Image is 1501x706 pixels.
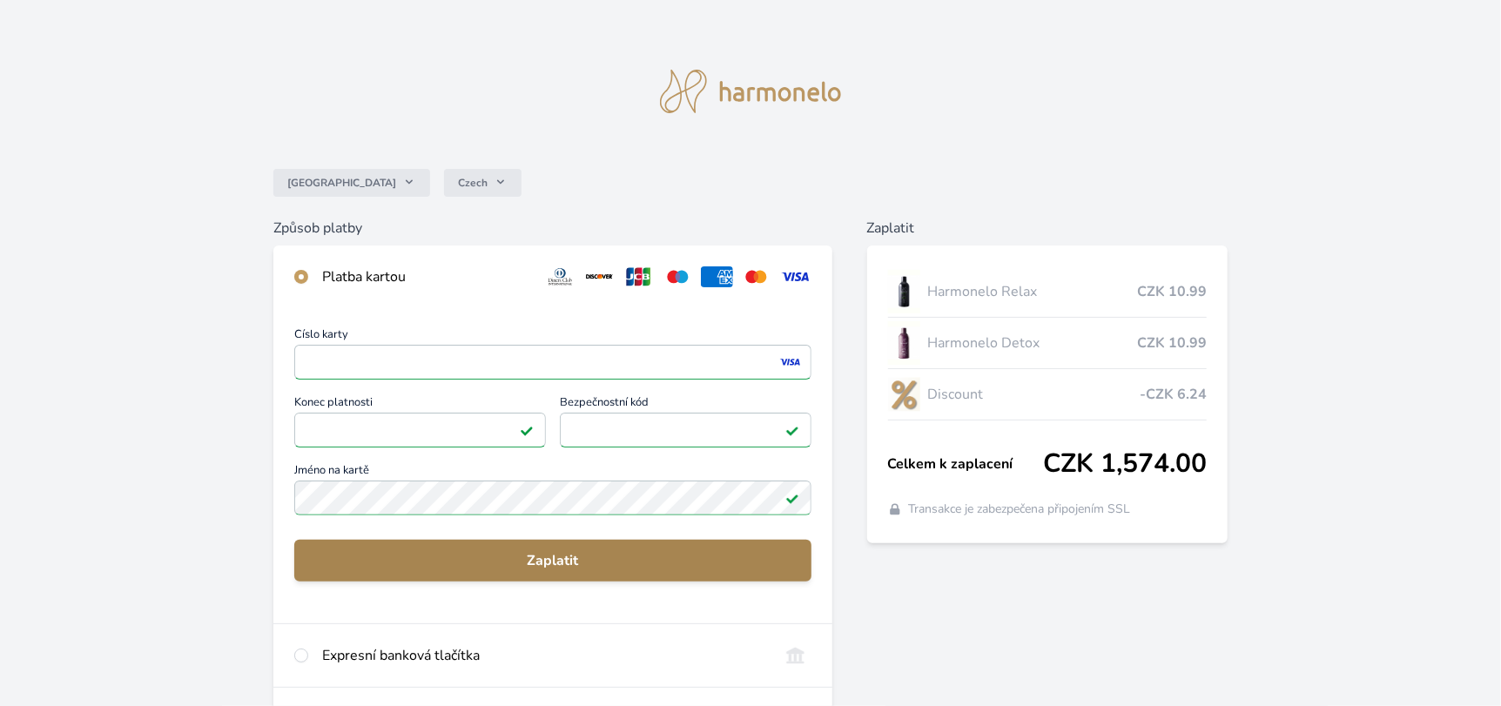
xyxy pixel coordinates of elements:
span: Harmonelo Detox [927,333,1137,353]
img: Platné pole [785,423,799,437]
span: CZK 10.99 [1137,281,1207,302]
h6: Zaplatit [867,218,1228,239]
h6: Způsob platby [273,218,832,239]
img: Platné pole [785,491,799,505]
img: discount-lo.png [888,373,921,416]
button: Zaplatit [294,540,811,582]
img: diners.svg [544,266,576,287]
img: onlineBanking_CZ.svg [779,645,811,666]
span: Zaplatit [308,550,798,571]
iframe: Iframe pro datum vypršení platnosti [302,418,538,442]
input: Jméno na kartěPlatné pole [294,481,811,515]
span: -CZK 6.24 [1140,384,1207,405]
span: CZK 1,574.00 [1043,448,1207,480]
img: visa.svg [779,266,811,287]
span: Celkem k zaplacení [888,454,1043,474]
img: mc.svg [740,266,772,287]
span: Konec platnosti [294,397,546,413]
div: Expresní banková tlačítka [322,645,765,666]
img: jcb.svg [623,266,655,287]
span: CZK 10.99 [1137,333,1207,353]
img: visa [778,354,802,370]
iframe: Iframe pro číslo karty [302,350,804,374]
img: CLEAN_RELAX_se_stinem_x-lo.jpg [888,270,921,313]
img: amex.svg [701,266,733,287]
img: DETOX_se_stinem_x-lo.jpg [888,321,921,365]
span: Harmonelo Relax [927,281,1137,302]
iframe: Iframe pro bezpečnostní kód [568,418,804,442]
img: maestro.svg [662,266,694,287]
img: logo.svg [660,70,841,113]
img: discover.svg [583,266,616,287]
span: Discount [927,384,1140,405]
span: Transakce je zabezpečena připojením SSL [909,501,1131,518]
span: Jméno na kartě [294,465,811,481]
button: [GEOGRAPHIC_DATA] [273,169,430,197]
span: Czech [458,176,488,190]
div: Platba kartou [322,266,530,287]
span: Bezpečnostní kód [560,397,811,413]
span: [GEOGRAPHIC_DATA] [287,176,396,190]
img: Platné pole [520,423,534,437]
button: Czech [444,169,522,197]
span: Číslo karty [294,329,811,345]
